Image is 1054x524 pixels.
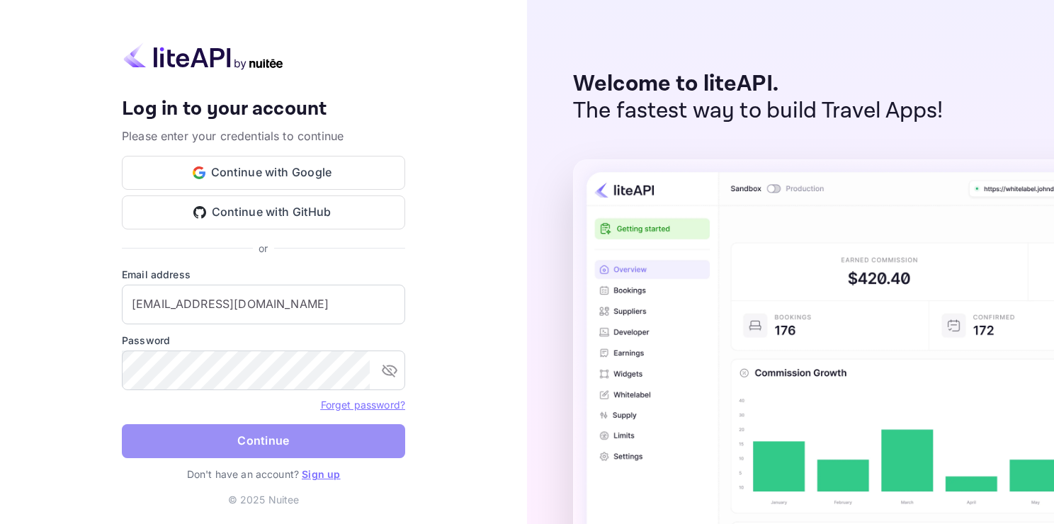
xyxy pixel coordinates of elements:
[122,127,405,144] p: Please enter your credentials to continue
[122,267,405,282] label: Email address
[259,241,268,256] p: or
[122,333,405,348] label: Password
[573,71,943,98] p: Welcome to liteAPI.
[122,42,285,70] img: liteapi
[321,397,405,411] a: Forget password?
[321,399,405,411] a: Forget password?
[122,467,405,482] p: Don't have an account?
[122,424,405,458] button: Continue
[122,285,405,324] input: Enter your email address
[302,468,340,480] a: Sign up
[122,156,405,190] button: Continue with Google
[122,195,405,229] button: Continue with GitHub
[122,97,405,122] h4: Log in to your account
[573,98,943,125] p: The fastest way to build Travel Apps!
[375,356,404,385] button: toggle password visibility
[228,492,300,507] p: © 2025 Nuitee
